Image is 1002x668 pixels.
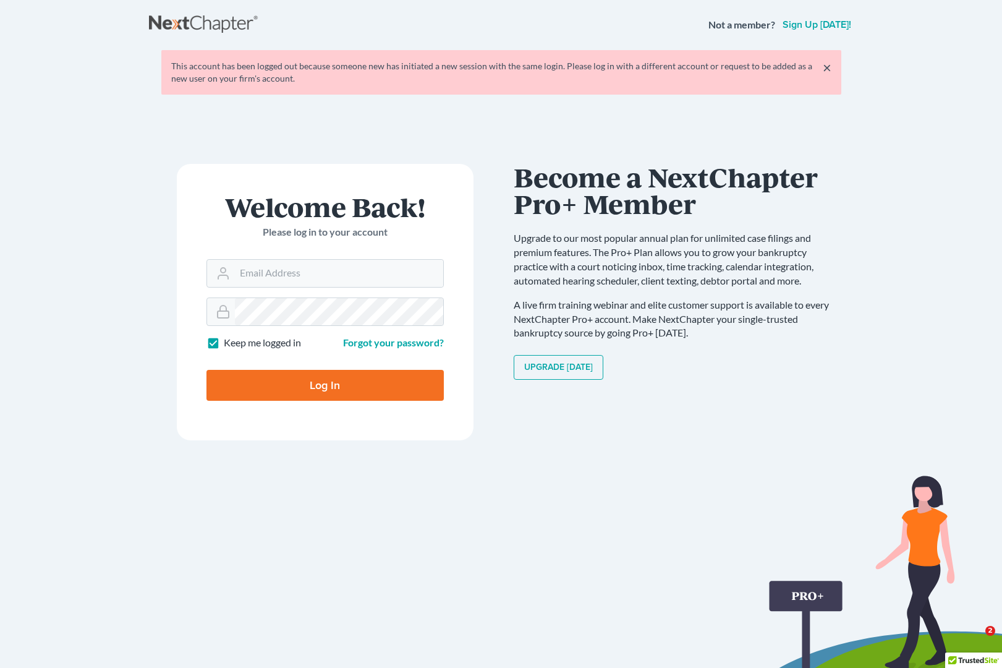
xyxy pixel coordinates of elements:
[224,336,301,350] label: Keep me logged in
[171,60,831,85] div: This account has been logged out because someone new has initiated a new session with the same lo...
[514,164,841,216] h1: Become a NextChapter Pro+ Member
[780,20,854,30] a: Sign up [DATE]!
[206,194,444,220] h1: Welcome Back!
[206,225,444,239] p: Please log in to your account
[823,60,831,75] a: ×
[514,231,841,288] p: Upgrade to our most popular annual plan for unlimited case filings and premium features. The Pro+...
[985,626,995,636] span: 2
[343,336,444,348] a: Forgot your password?
[708,18,775,32] strong: Not a member?
[235,260,443,287] input: Email Address
[960,626,990,656] iframe: Intercom live chat
[206,370,444,401] input: Log In
[514,355,603,380] a: Upgrade [DATE]
[514,298,841,341] p: A live firm training webinar and elite customer support is available to every NextChapter Pro+ ac...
